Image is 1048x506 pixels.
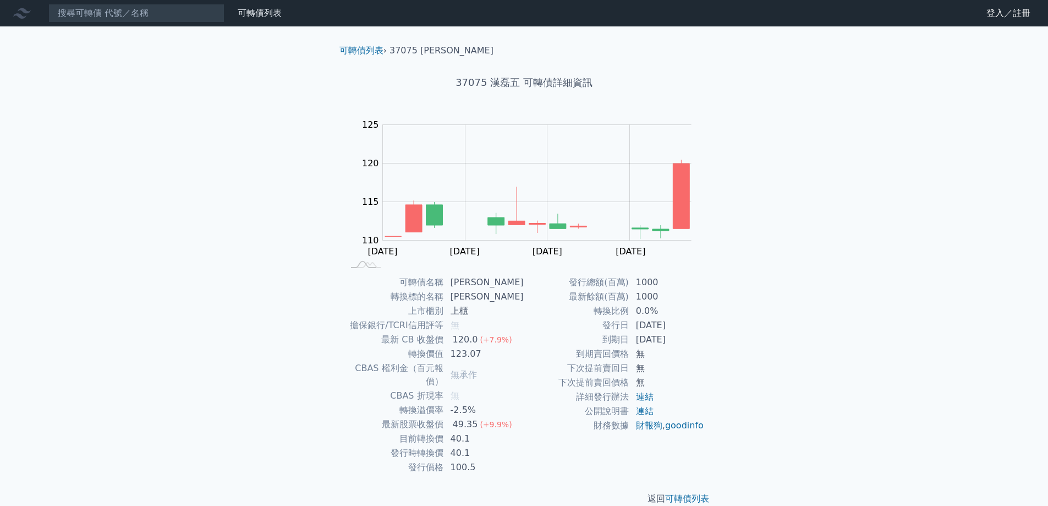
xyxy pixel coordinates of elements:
tspan: 125 [362,119,379,130]
td: 40.1 [444,432,524,446]
td: 擔保銀行/TCRI信用評等 [344,318,444,333]
a: 連結 [636,391,654,402]
td: 無 [629,376,705,390]
td: 轉換價值 [344,347,444,361]
td: 到期日 [524,333,629,347]
tspan: [DATE] [616,246,645,257]
td: CBAS 權利金（百元報價） [344,361,444,389]
g: Series [385,160,690,239]
a: 登入／註冊 [978,4,1039,22]
td: 詳細發行辦法 [524,390,629,404]
td: , [629,418,705,433]
td: 下次提前賣回價格 [524,376,629,390]
td: 40.1 [444,446,524,460]
td: 發行總額(百萬) [524,275,629,290]
div: 49.35 [451,418,480,431]
tspan: 115 [362,197,379,207]
span: (+9.9%) [480,420,512,429]
tspan: [DATE] [450,246,480,257]
span: (+7.9%) [480,335,512,344]
td: 123.07 [444,347,524,361]
li: › [339,44,387,57]
td: -2.5% [444,403,524,417]
g: Chart [356,119,708,257]
a: 可轉債列表 [238,8,282,18]
td: 最新股票收盤價 [344,417,444,432]
input: 搜尋可轉債 代號／名稱 [48,4,224,23]
a: 可轉債列表 [339,45,383,56]
span: 無承作 [451,369,477,380]
tspan: [DATE] [368,246,398,257]
h1: 37075 漢磊五 可轉債詳細資訊 [331,75,718,90]
li: 37075 [PERSON_NAME] [389,44,493,57]
p: 返回 [331,492,718,505]
tspan: 120 [362,158,379,168]
td: 最新 CB 收盤價 [344,333,444,347]
td: 無 [629,347,705,361]
td: 目前轉換價 [344,432,444,446]
td: CBAS 折現率 [344,389,444,403]
td: 無 [629,361,705,376]
td: 上櫃 [444,304,524,318]
td: 公開說明書 [524,404,629,418]
a: goodinfo [665,420,704,431]
td: [DATE] [629,333,705,347]
td: 轉換比例 [524,304,629,318]
tspan: [DATE] [533,246,562,257]
tspan: 110 [362,235,379,246]
span: 無 [451,320,459,330]
td: 轉換溢價率 [344,403,444,417]
a: 連結 [636,406,654,416]
td: 上市櫃別 [344,304,444,318]
td: 發行價格 [344,460,444,475]
td: 可轉債名稱 [344,275,444,290]
td: 發行日 [524,318,629,333]
span: 無 [451,390,459,401]
td: 發行時轉換價 [344,446,444,460]
td: 1000 [629,275,705,290]
a: 可轉債列表 [665,493,709,504]
td: 1000 [629,290,705,304]
td: 100.5 [444,460,524,475]
td: 到期賣回價格 [524,347,629,361]
td: 最新餘額(百萬) [524,290,629,304]
td: 財務數據 [524,418,629,433]
td: [DATE] [629,318,705,333]
td: 0.0% [629,304,705,318]
td: [PERSON_NAME] [444,290,524,304]
td: 下次提前賣回日 [524,361,629,376]
a: 財報狗 [636,420,662,431]
td: 轉換標的名稱 [344,290,444,304]
td: [PERSON_NAME] [444,275,524,290]
div: 120.0 [451,333,480,346]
